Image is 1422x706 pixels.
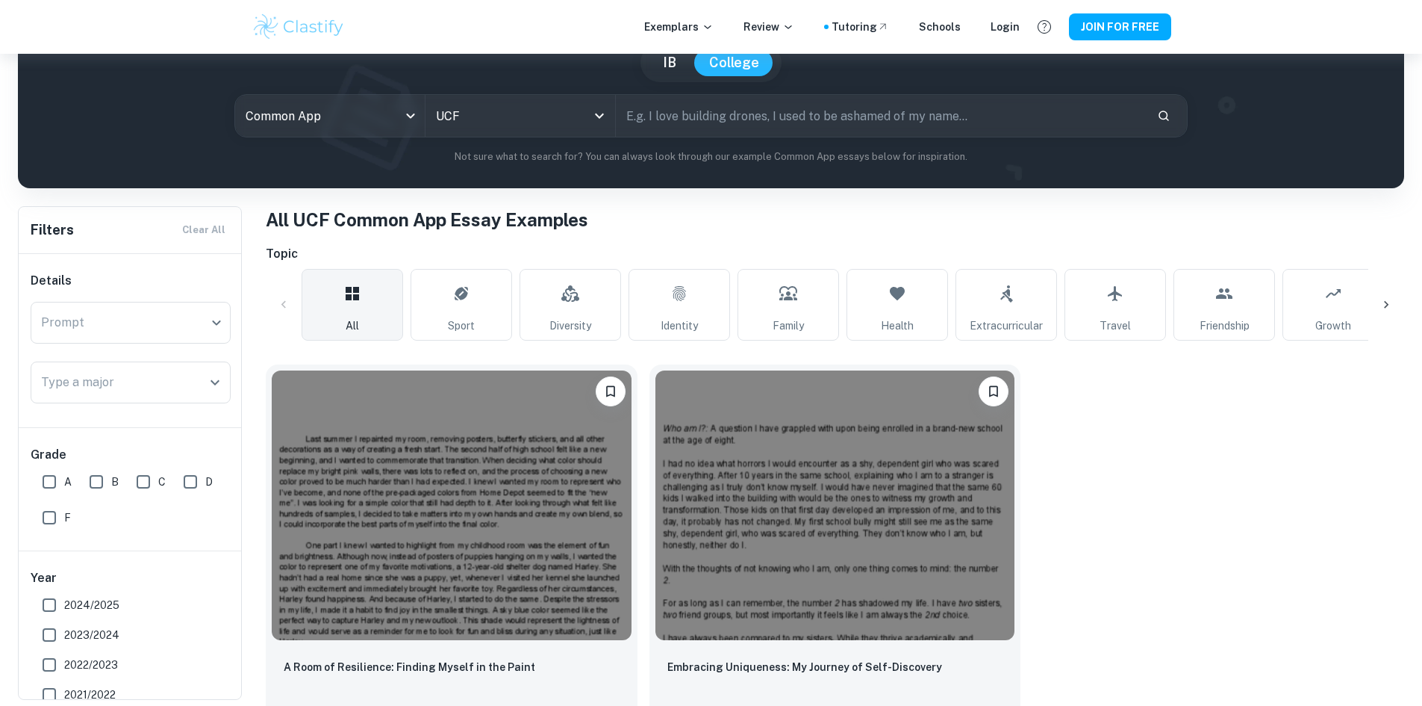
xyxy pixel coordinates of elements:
[205,474,213,490] span: D
[266,206,1404,233] h1: All UCF Common App Essay Examples
[979,377,1008,406] button: Please log in to bookmark exemplars
[30,149,1392,164] p: Not sure what to search for? You can always look through our example Common App essays below for ...
[589,105,610,126] button: Open
[64,657,118,673] span: 2022/2023
[272,371,632,640] img: undefined Common App example thumbnail: A Room of Resilience: Finding Myself in
[284,659,535,675] p: A Room of Resilience: Finding Myself in the Paint
[1032,14,1057,40] button: Help and Feedback
[655,371,1015,640] img: undefined Common App example thumbnail: Embracing Uniqueness: My Journey of Self
[235,95,425,137] div: Common App
[881,318,914,334] span: Health
[31,569,231,587] h6: Year
[743,19,794,35] p: Review
[616,95,1145,137] input: E.g. I love building drones, I used to be ashamed of my name...
[266,245,1404,263] h6: Topic
[694,49,774,76] button: College
[832,19,889,35] a: Tutoring
[64,627,119,643] span: 2023/2024
[64,687,116,703] span: 2021/2022
[346,318,359,334] span: All
[648,49,691,76] button: IB
[111,474,119,490] span: B
[31,446,231,464] h6: Grade
[919,19,961,35] a: Schools
[991,19,1020,35] a: Login
[1100,318,1131,334] span: Travel
[1069,13,1171,40] button: JOIN FOR FREE
[1315,318,1351,334] span: Growth
[549,318,591,334] span: Diversity
[205,372,225,393] button: Open
[64,474,72,490] span: A
[252,12,346,42] img: Clastify logo
[773,318,804,334] span: Family
[596,377,626,406] button: Please log in to bookmark exemplars
[64,510,71,526] span: F
[644,19,714,35] p: Exemplars
[158,474,166,490] span: C
[31,220,74,241] h6: Filters
[448,318,475,334] span: Sport
[970,318,1043,334] span: Extracurricular
[1200,318,1250,334] span: Friendship
[661,318,698,334] span: Identity
[31,272,231,290] h6: Details
[667,659,942,675] p: Embracing Uniqueness: My Journey of Self-Discovery
[1151,103,1176,128] button: Search
[64,597,119,613] span: 2024/2025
